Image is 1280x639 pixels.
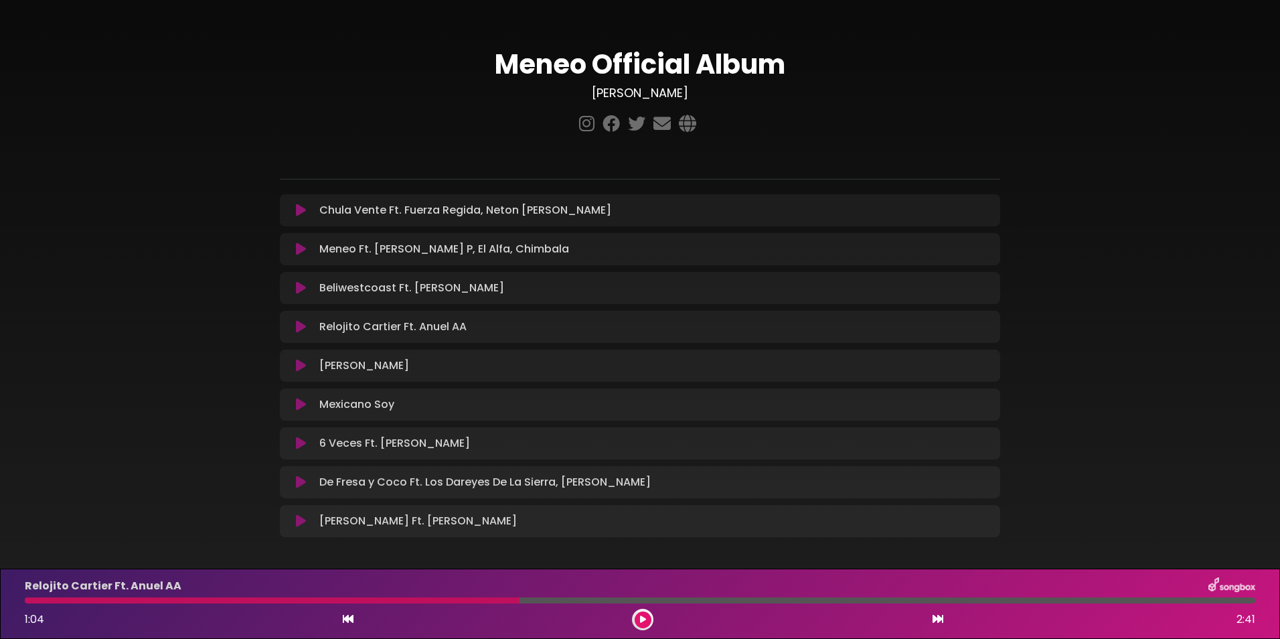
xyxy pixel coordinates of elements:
h3: [PERSON_NAME] [280,86,1000,100]
p: Relojito Cartier Ft. Anuel AA [25,578,181,594]
h1: Meneo Official Album [280,48,1000,80]
p: [PERSON_NAME] Ft. [PERSON_NAME] [319,513,517,529]
p: Meneo Ft. [PERSON_NAME] P, El Alfa, Chimbala [319,241,569,257]
p: 6 Veces Ft. [PERSON_NAME] [319,435,470,451]
p: Relojito Cartier Ft. Anuel AA [319,319,467,335]
p: Mexicano Soy [319,397,394,413]
p: Beliwestcoast Ft. [PERSON_NAME] [319,280,504,296]
p: Chula Vente Ft. Fuerza Regida, Neton [PERSON_NAME] [319,202,611,218]
p: [PERSON_NAME] [319,358,409,374]
img: songbox-logo-white.png [1208,577,1255,595]
p: De Fresa y Coco Ft. Los Dareyes De La Sierra, [PERSON_NAME] [319,474,651,490]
